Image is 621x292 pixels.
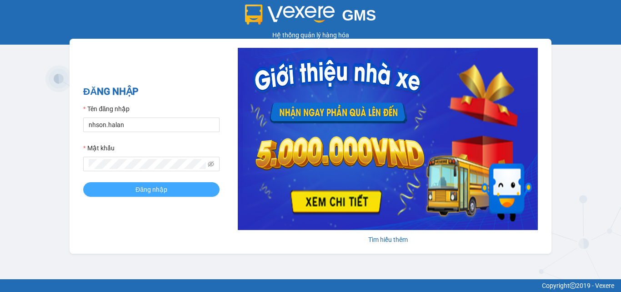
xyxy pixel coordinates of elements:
label: Tên đăng nhập [83,104,130,114]
div: Copyright 2019 - Vexere [7,281,614,291]
span: GMS [342,7,376,24]
span: Đăng nhập [135,184,167,195]
div: Tìm hiểu thêm [238,235,538,245]
h2: ĐĂNG NHẬP [83,84,220,99]
img: banner-0 [238,48,538,230]
img: logo 2 [245,5,335,25]
a: GMS [245,14,376,21]
button: Đăng nhập [83,182,220,197]
div: Hệ thống quản lý hàng hóa [2,30,619,40]
span: copyright [570,282,576,289]
label: Mật khẩu [83,143,115,153]
input: Mật khẩu [89,159,206,169]
span: eye-invisible [208,161,214,167]
input: Tên đăng nhập [83,118,220,132]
